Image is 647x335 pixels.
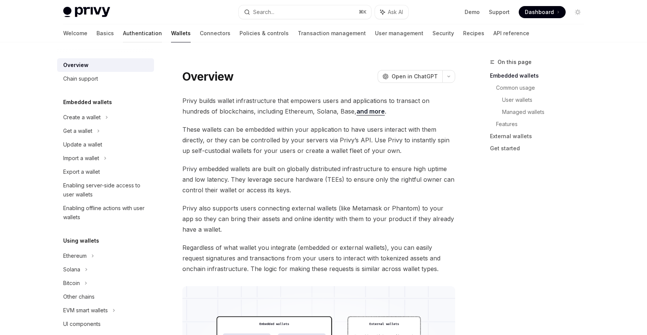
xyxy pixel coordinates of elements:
a: Wallets [171,24,191,42]
div: Ethereum [63,251,87,260]
div: Import a wallet [63,154,99,163]
a: Welcome [63,24,87,42]
a: Export a wallet [57,165,154,179]
button: Open in ChatGPT [378,70,442,83]
a: Managed wallets [502,106,590,118]
a: and more [356,108,385,115]
a: User wallets [502,94,590,106]
span: Dashboard [525,8,554,16]
h1: Overview [182,70,233,83]
a: Security [432,24,454,42]
a: Transaction management [298,24,366,42]
a: Embedded wallets [490,70,590,82]
a: Connectors [200,24,230,42]
div: Update a wallet [63,140,102,149]
a: Common usage [496,82,590,94]
div: Enabling offline actions with user wallets [63,204,149,222]
a: Dashboard [519,6,566,18]
div: Other chains [63,292,95,301]
a: Enabling server-side access to user wallets [57,179,154,201]
a: Enabling offline actions with user wallets [57,201,154,224]
span: Privy embedded wallets are built on globally distributed infrastructure to ensure high uptime and... [182,164,455,195]
a: Policies & controls [240,24,289,42]
div: Enabling server-side access to user wallets [63,181,149,199]
h5: Embedded wallets [63,98,112,107]
button: Ask AI [375,5,408,19]
button: Toggle dark mode [572,6,584,18]
div: Search... [253,8,274,17]
span: These wallets can be embedded within your application to have users interact with them directly, ... [182,124,455,156]
a: Features [496,118,590,130]
a: Get started [490,142,590,154]
div: UI components [63,319,101,329]
a: Chain support [57,72,154,86]
a: Update a wallet [57,138,154,151]
div: Export a wallet [63,167,100,176]
span: Regardless of what wallet you integrate (embedded or external wallets), you can easily request si... [182,242,455,274]
a: Overview [57,58,154,72]
a: Recipes [463,24,484,42]
button: Search...⌘K [239,5,371,19]
a: API reference [493,24,529,42]
div: EVM smart wallets [63,306,108,315]
span: Privy builds wallet infrastructure that empowers users and applications to transact on hundreds o... [182,95,455,117]
span: Open in ChatGPT [392,73,438,80]
div: Bitcoin [63,279,80,288]
span: On this page [498,58,532,67]
div: Chain support [63,74,98,83]
div: Solana [63,265,80,274]
a: Authentication [123,24,162,42]
a: External wallets [490,130,590,142]
div: Overview [63,61,89,70]
a: User management [375,24,423,42]
h5: Using wallets [63,236,99,245]
a: UI components [57,317,154,331]
span: Privy also supports users connecting external wallets (like Metamask or Phantom) to your app so t... [182,203,455,235]
span: ⌘ K [359,9,367,15]
span: Ask AI [388,8,403,16]
a: Support [489,8,510,16]
a: Other chains [57,290,154,304]
img: light logo [63,7,110,17]
div: Get a wallet [63,126,92,136]
a: Demo [465,8,480,16]
a: Basics [96,24,114,42]
div: Create a wallet [63,113,101,122]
